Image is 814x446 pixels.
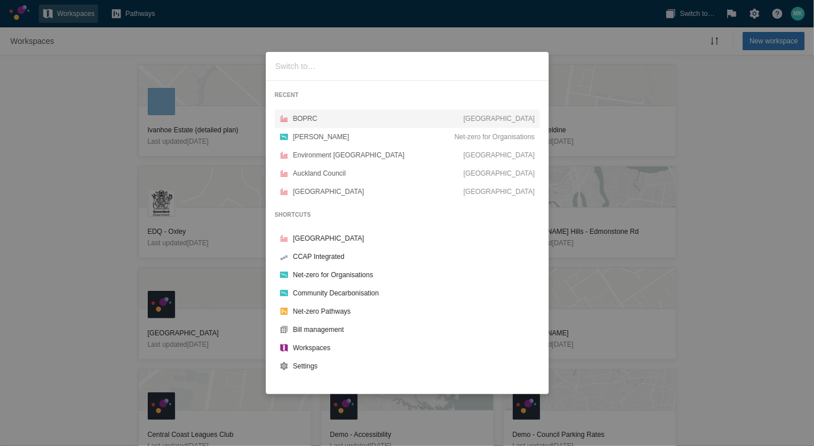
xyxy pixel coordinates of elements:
[293,251,535,262] div: CCAP Integrated
[275,164,540,183] a: Auckland Council[GEOGRAPHIC_DATA]
[293,269,535,281] div: Net-zero for Organisations
[293,149,464,161] div: Environment [GEOGRAPHIC_DATA]
[293,342,535,354] div: Workspaces
[275,302,540,321] a: Net-zero Pathways
[293,360,535,372] div: Settings
[270,56,544,76] input: Switch to…
[464,149,535,161] span: [GEOGRAPHIC_DATA]
[275,110,540,128] a: BOPRC[GEOGRAPHIC_DATA]
[293,306,535,317] div: Net-zero Pathways
[275,321,540,339] a: Bill management
[275,210,540,220] h4: SHORTCUTS
[455,131,535,143] span: Net-zero for Organisations
[275,128,540,146] a: [PERSON_NAME]Net-zero for Organisations
[275,183,540,201] a: [GEOGRAPHIC_DATA][GEOGRAPHIC_DATA]
[464,113,535,124] span: [GEOGRAPHIC_DATA]
[275,357,540,375] a: Settings
[275,146,540,164] a: Environment [GEOGRAPHIC_DATA][GEOGRAPHIC_DATA]
[293,168,464,179] div: Auckland Council
[293,233,535,244] div: [GEOGRAPHIC_DATA]
[275,248,540,266] a: CCAP Integrated
[293,287,535,299] div: Community Decarbonisation
[293,131,455,143] div: [PERSON_NAME]
[464,168,535,179] span: [GEOGRAPHIC_DATA]
[464,186,535,197] span: [GEOGRAPHIC_DATA]
[266,52,549,394] div: App switcher
[293,324,535,335] div: Bill management
[275,266,540,284] a: Net-zero for Organisations
[275,229,540,248] a: [GEOGRAPHIC_DATA]
[293,113,464,124] div: BOPRC
[293,186,464,197] div: [GEOGRAPHIC_DATA]
[275,90,540,100] h4: RECENT
[275,284,540,302] a: Community Decarbonisation
[275,339,540,357] a: Workspaces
